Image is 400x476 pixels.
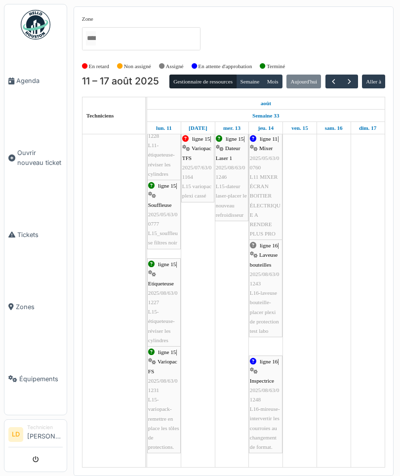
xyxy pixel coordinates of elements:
span: 2025/08/63/01246 [216,164,245,180]
span: Variopac FS [148,358,177,374]
span: Etiqueteuse [148,280,174,286]
span: L15-variopack- remettre en place les tôles de protections. [148,397,179,450]
span: Dateur Laser 1 [216,145,240,160]
label: Zone [82,15,93,23]
span: Ouvrir nouveau ticket [17,148,63,167]
a: 13 août 2025 [221,122,243,134]
span: ligne 16 [260,358,278,364]
a: 15 août 2025 [289,122,311,134]
span: 2025/08/63/01228 [148,123,178,139]
span: 2025/08/63/01227 [148,290,178,305]
a: Agenda [4,45,67,117]
span: L11-étiqueteuse-réviser les cylindres 0,5L [148,142,175,186]
span: Équipements [19,374,63,384]
a: 12 août 2025 [186,122,210,134]
span: Souffleuse [148,202,172,208]
div: | [250,357,281,452]
button: Suivant [341,75,358,89]
li: LD [8,427,23,442]
label: En attente d'approbation [198,62,252,71]
button: Semaine [236,75,263,88]
span: ligne 11 [260,136,278,142]
span: 2025/08/63/01248 [250,387,280,402]
li: [PERSON_NAME] [27,424,63,445]
span: Inspectrice [250,378,274,384]
div: | [148,348,180,452]
span: 2025/05/63/00760 [250,155,280,170]
a: Semaine 33 [250,110,281,122]
button: Mois [263,75,282,88]
span: L15-étiqueteuse-réviser les cylindres 0,5L [148,309,175,353]
div: | [148,260,180,355]
span: ligne 15 [158,183,176,189]
button: Aller à [362,75,385,88]
a: 14 août 2025 [255,122,276,134]
div: | [182,134,213,200]
h2: 11 – 17 août 2025 [82,76,159,87]
span: ligne 15 [158,349,176,355]
a: LD Technicien[PERSON_NAME] [8,424,63,447]
span: 2025/08/63/01243 [250,271,280,286]
a: Ouvrir nouveau ticket [4,117,67,198]
div: | [250,241,281,336]
span: L15_souffleuse filtres noir [148,230,178,245]
input: Tous [86,31,96,45]
span: Techniciens [86,113,114,119]
span: Laveuse bouteilles [250,252,278,267]
button: Précédent [325,75,342,89]
label: Terminé [267,62,285,71]
a: Équipements [4,343,67,415]
div: | [216,134,247,220]
span: ligne 15 [192,136,210,142]
div: | [250,134,281,238]
button: Gestionnaire de ressources [169,75,237,88]
button: Aujourd'hui [286,75,321,88]
span: Mixer [259,145,273,151]
a: Zones [4,271,67,343]
a: 16 août 2025 [322,122,345,134]
a: 11 août 2025 [258,97,274,110]
a: 11 août 2025 [154,122,174,134]
span: L15-dateur laser-placer le nouveau refroidisseur [216,183,247,218]
label: En retard [89,62,109,71]
span: Tickets [17,230,63,239]
span: 2025/08/63/01231 [148,378,178,393]
a: Tickets [4,198,67,271]
label: Assigné [166,62,184,71]
span: L16-mireuse-intervertir les courroies au changement de format. [250,406,280,450]
span: 2025/07/63/01164 [182,164,212,180]
div: | [148,93,180,188]
span: L11 MIXER ÉCRAN BOITIER ÉLECTRIQUE A RENDRE PLUS PRO [250,174,280,237]
span: L15 variopac plexi cassé [182,183,211,198]
a: 17 août 2025 [357,122,379,134]
span: ligne 16 [260,242,278,248]
span: Agenda [16,76,63,85]
span: Zones [16,302,63,312]
div: Technicien [27,424,63,431]
div: | [148,181,180,247]
span: 2025/05/63/00777 [148,211,178,227]
img: Badge_color-CXgf-gQk.svg [21,10,50,40]
span: L16-laveuse bouteille-placer plexi de protection test labo [250,290,279,334]
span: Variopac TFS [182,145,211,160]
span: ligne 15 [158,261,176,267]
label: Non assigné [124,62,151,71]
span: ligne 15 [226,136,243,142]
